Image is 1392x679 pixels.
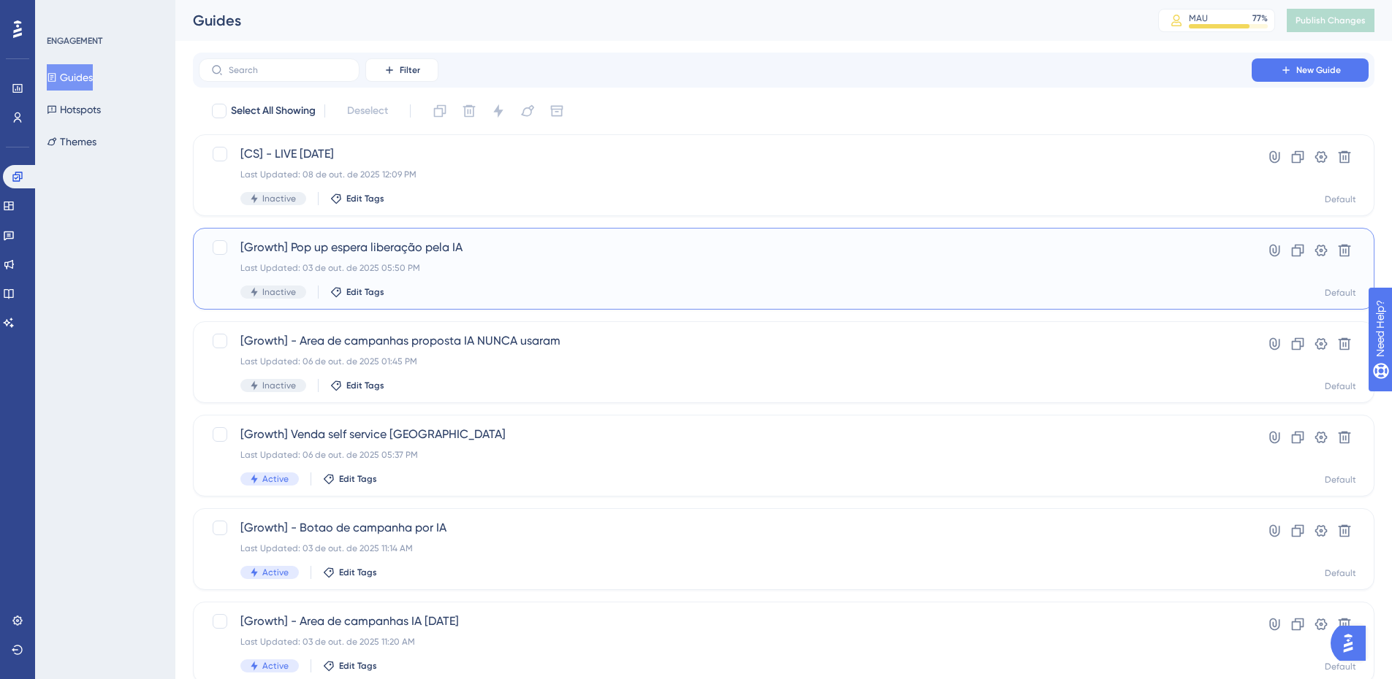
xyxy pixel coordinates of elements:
span: Edit Tags [339,473,377,485]
button: Deselect [334,98,401,124]
div: Last Updated: 03 de out. de 2025 11:14 AM [240,542,1210,554]
button: Edit Tags [323,660,377,672]
button: Edit Tags [323,567,377,578]
span: Active [262,660,289,672]
button: Edit Tags [330,193,384,204]
span: [CS] - LIVE [DATE] [240,145,1210,163]
div: Last Updated: 03 de out. de 2025 05:50 PM [240,262,1210,274]
div: 77 % [1252,12,1268,24]
span: [Growth] - Area de campanhas proposta IA NUNCA usaram [240,332,1210,350]
span: Need Help? [34,4,91,21]
div: Guides [193,10,1122,31]
span: [Growth] Pop up espera liberação pela IA [240,239,1210,256]
div: Last Updated: 08 de out. de 2025 12:09 PM [240,169,1210,180]
div: Default [1325,474,1356,486]
button: Publish Changes [1287,9,1374,32]
span: [Growth] - Area de campanhas IA [DATE] [240,613,1210,630]
button: Guides [47,64,93,91]
span: [Growth] - Botao de campanha por IA [240,519,1210,537]
div: Default [1325,567,1356,579]
span: New Guide [1296,64,1341,76]
div: Default [1325,380,1356,392]
div: Last Updated: 03 de out. de 2025 11:20 AM [240,636,1210,648]
button: Edit Tags [330,380,384,391]
div: Last Updated: 06 de out. de 2025 05:37 PM [240,449,1210,461]
button: Filter [365,58,438,82]
button: Hotspots [47,96,101,123]
div: Default [1325,193,1356,205]
span: Active [262,473,289,485]
button: Themes [47,128,96,155]
span: Inactive [262,193,296,204]
button: Edit Tags [323,473,377,485]
span: Filter [400,64,420,76]
div: Last Updated: 06 de out. de 2025 01:45 PM [240,356,1210,367]
span: Edit Tags [339,567,377,578]
div: Default [1325,287,1356,299]
button: Edit Tags [330,286,384,298]
button: New Guide [1252,58,1369,82]
div: ENGAGEMENT [47,35,102,47]
span: [Growth] Venda self service [GEOGRAPHIC_DATA] [240,426,1210,443]
span: Inactive [262,380,296,391]
span: Edit Tags [346,193,384,204]
input: Search [229,65,347,75]
span: Edit Tags [339,660,377,672]
span: Edit Tags [346,380,384,391]
div: Default [1325,661,1356,672]
span: Active [262,567,289,578]
span: Inactive [262,286,296,298]
span: Select All Showing [231,102,316,120]
span: Deselect [347,102,388,120]
div: MAU [1189,12,1208,24]
span: Edit Tags [346,286,384,298]
span: Publish Changes [1296,15,1366,26]
iframe: UserGuiding AI Assistant Launcher [1331,621,1374,665]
